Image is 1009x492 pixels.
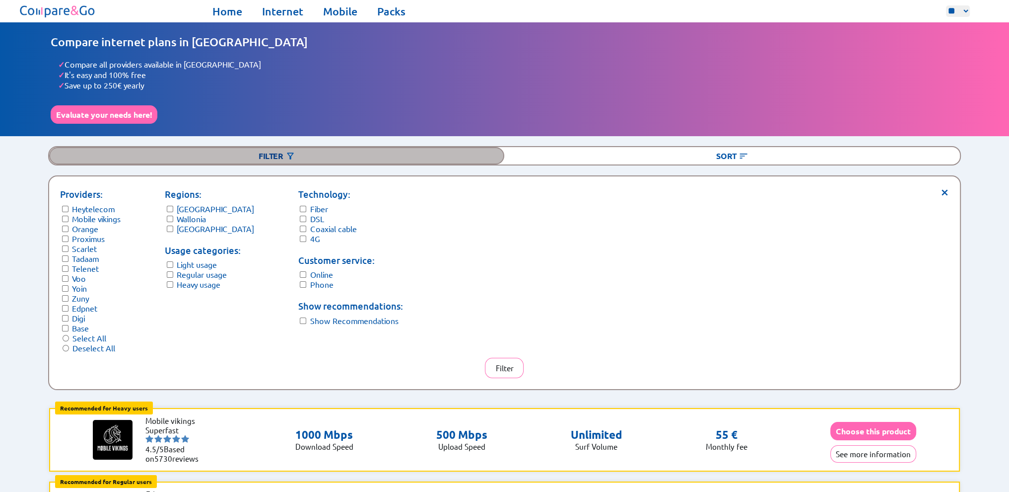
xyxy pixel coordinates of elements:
[941,187,949,195] span: ×
[145,444,164,454] span: 4.5/5
[72,214,121,224] label: Mobile vikings
[323,4,357,18] a: Mobile
[298,299,403,313] p: Show recommendations:
[485,358,524,378] button: Filter
[60,187,121,201] p: Providers:
[163,435,171,443] img: starnr3
[310,269,333,279] label: Online
[72,333,106,343] label: Select All
[177,204,254,214] label: [GEOGRAPHIC_DATA]
[72,204,115,214] label: Heytelecom
[58,70,959,80] li: It's easy and 100% free
[72,224,98,234] label: Orange
[295,442,353,451] p: Download Speed
[310,204,328,214] label: Fiber
[72,253,99,263] label: Tadaam
[72,303,97,313] label: Edpnet
[172,435,180,443] img: starnr4
[262,4,303,18] a: Internet
[49,147,504,164] div: Filter
[58,59,959,70] li: Compare all providers available in [GEOGRAPHIC_DATA]
[212,4,242,18] a: Home
[60,478,152,486] b: Recommended for Regular users
[51,35,959,49] h1: Compare internet plans in [GEOGRAPHIC_DATA]
[181,435,189,443] img: starnr5
[72,273,86,283] label: Voo
[145,416,205,425] li: Mobile vikings
[165,244,254,257] p: Usage categories:
[377,4,405,18] a: Packs
[830,449,916,459] a: See more information
[72,343,115,353] label: Deselect All
[571,442,622,451] p: Surf Volume
[504,147,959,164] div: Sort
[58,70,65,80] span: ✓
[298,187,403,201] p: Technology:
[830,445,916,463] button: See more information
[177,224,254,234] label: [GEOGRAPHIC_DATA]
[145,444,205,463] li: Based on reviews
[58,80,65,90] span: ✓
[165,187,254,201] p: Regions:
[177,269,227,279] label: Regular usage
[715,428,737,442] p: 55 €
[145,425,205,435] li: Superfast
[72,244,97,253] label: Scarlet
[60,404,148,412] b: Recommended for Heavy users
[739,151,748,161] img: Button open the sorting menu
[51,105,157,124] button: Evaluate your needs here!
[705,442,747,451] p: Monthly fee
[310,234,320,244] label: 4G
[18,2,98,20] img: Logo of Compare&Go
[298,253,403,267] p: Customer service:
[177,214,206,224] label: Wallonia
[830,422,916,440] button: Choose this product
[154,454,172,463] span: 5730
[436,442,487,451] p: Upload Speed
[571,428,622,442] p: Unlimited
[72,323,89,333] label: Base
[93,420,133,460] img: Logo of Mobile vikings
[310,279,333,289] label: Phone
[310,214,324,224] label: DSL
[58,59,65,70] span: ✓
[295,428,353,442] p: 1000 Mbps
[177,279,220,289] label: Heavy usage
[145,435,153,443] img: starnr1
[72,234,105,244] label: Proximus
[58,80,959,90] li: Save up to 250€ yearly
[72,313,85,323] label: Digi
[830,426,916,436] a: Choose this product
[310,224,356,234] label: Coaxial cable
[72,263,99,273] label: Telenet
[72,293,89,303] label: Zuny
[72,283,87,293] label: Yoin
[436,428,487,442] p: 500 Mbps
[154,435,162,443] img: starnr2
[285,151,295,161] img: Button open the filtering menu
[177,259,217,269] label: Light usage
[310,316,398,326] label: Show Recommendations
